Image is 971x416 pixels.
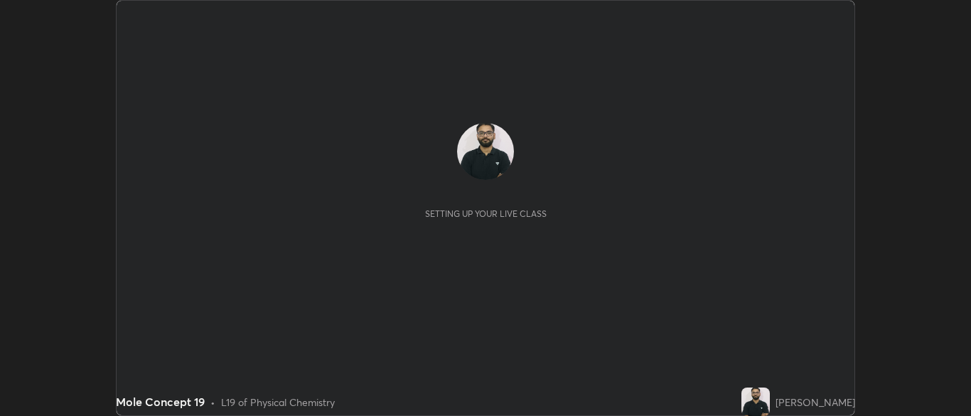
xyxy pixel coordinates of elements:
[116,393,205,410] div: Mole Concept 19
[741,388,770,416] img: 5e6e13c1ec7d4a9f98ea3605e43f832c.jpg
[210,395,215,410] div: •
[776,395,855,410] div: [PERSON_NAME]
[221,395,335,410] div: L19 of Physical Chemistry
[457,123,514,180] img: 5e6e13c1ec7d4a9f98ea3605e43f832c.jpg
[425,208,547,219] div: Setting up your live class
